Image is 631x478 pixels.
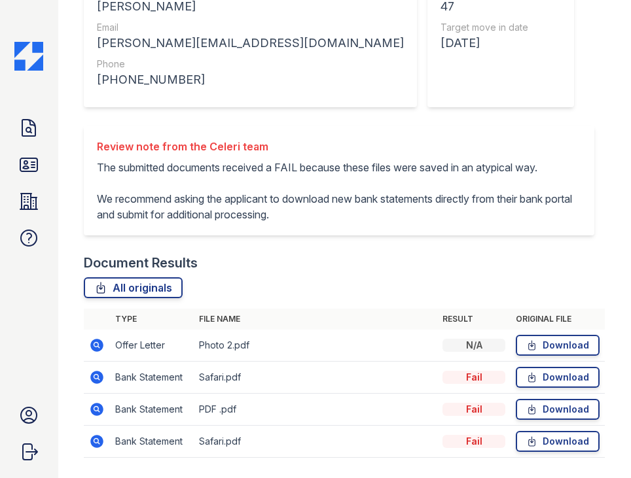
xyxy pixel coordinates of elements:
td: Safari.pdf [194,426,437,458]
div: Fail [442,435,505,448]
td: Bank Statement [110,394,194,426]
th: Type [110,309,194,330]
a: Download [516,335,600,356]
div: Fail [442,403,505,416]
div: N/A [442,339,505,352]
div: Fail [442,371,505,384]
td: Bank Statement [110,426,194,458]
div: Review note from the Celeri team [97,139,581,154]
div: Phone [97,58,404,71]
th: Original file [511,309,605,330]
th: File name [194,309,437,330]
div: Target move in date [441,21,528,34]
div: [DATE] [441,34,528,52]
td: PDF .pdf [194,394,437,426]
div: Email [97,21,404,34]
a: Download [516,367,600,388]
div: [PERSON_NAME][EMAIL_ADDRESS][DOMAIN_NAME] [97,34,404,52]
a: Download [516,431,600,452]
a: Download [516,399,600,420]
td: Safari.pdf [194,362,437,394]
img: CE_Icon_Blue-c292c112584629df590d857e76928e9f676e5b41ef8f769ba2f05ee15b207248.png [14,42,43,71]
a: All originals [84,277,183,298]
td: Photo 2.pdf [194,330,437,362]
th: Result [437,309,511,330]
div: Document Results [84,254,198,272]
div: [PHONE_NUMBER] [97,71,404,89]
td: Bank Statement [110,362,194,394]
td: Offer Letter [110,330,194,362]
p: The submitted documents received a FAIL because these files were saved in an atypical way. We rec... [97,160,581,222]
